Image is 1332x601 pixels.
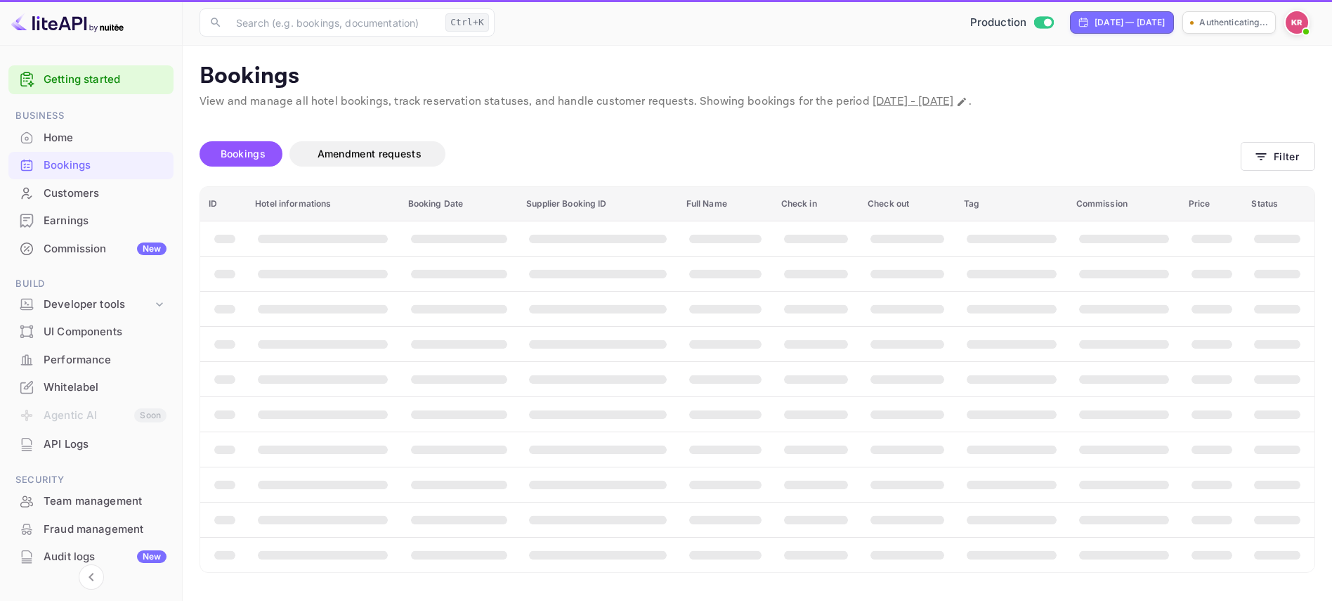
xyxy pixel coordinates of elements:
div: Earnings [44,213,166,229]
a: Audit logsNew [8,543,174,569]
div: [DATE] — [DATE] [1095,16,1165,29]
th: Full Name [678,187,773,221]
th: Check out [859,187,955,221]
div: Home [44,130,166,146]
p: View and manage all hotel bookings, track reservation statuses, and handle customer requests. Sho... [200,93,1315,110]
a: API Logs [8,431,174,457]
div: UI Components [8,318,174,346]
a: Home [8,124,174,150]
div: API Logs [44,437,166,453]
div: Fraud management [8,516,174,543]
a: Team management [8,488,174,514]
span: Amendment requests [318,148,422,160]
th: Price [1180,187,1243,221]
th: ID [200,187,247,221]
table: booking table [200,187,1314,572]
div: Customers [44,186,166,202]
a: Earnings [8,207,174,233]
p: Bookings [200,63,1315,91]
div: CommissionNew [8,235,174,263]
div: Ctrl+K [445,13,489,32]
div: New [137,243,166,255]
div: Team management [44,493,166,510]
span: Build [8,276,174,292]
div: Performance [8,347,174,374]
img: LiteAPI logo [11,11,124,34]
div: Home [8,124,174,152]
div: Whitelabel [8,374,174,401]
div: Fraud management [44,522,166,538]
th: Booking Date [400,187,518,221]
a: CommissionNew [8,235,174,261]
div: Developer tools [44,297,152,313]
div: Audit logsNew [8,543,174,571]
div: Audit logs [44,549,166,565]
p: Authenticating... [1199,16,1268,29]
a: Getting started [44,72,166,88]
div: account-settings tabs [200,141,1241,167]
a: Bookings [8,152,174,178]
button: Change date range [955,95,969,109]
th: Check in [773,187,859,221]
th: Tag [955,187,1068,221]
span: Business [8,108,174,124]
div: Getting started [8,65,174,94]
div: UI Components [44,324,166,340]
span: Bookings [221,148,266,160]
div: Commission [44,241,166,257]
div: Performance [44,352,166,368]
div: Switch to Sandbox mode [965,15,1059,31]
a: Performance [8,347,174,373]
span: Production [970,15,1027,31]
button: Filter [1241,142,1315,171]
a: Fraud management [8,516,174,542]
div: Developer tools [8,292,174,317]
div: Customers [8,180,174,207]
input: Search (e.g. bookings, documentation) [228,8,440,37]
div: Team management [8,488,174,515]
th: Supplier Booking ID [518,187,678,221]
div: Bookings [44,157,166,174]
th: Status [1243,187,1314,221]
span: [DATE] - [DATE] [873,94,953,109]
th: Hotel informations [247,187,399,221]
button: Collapse navigation [79,564,104,590]
a: Customers [8,180,174,206]
img: Kobus Roux [1286,11,1308,34]
div: API Logs [8,431,174,458]
a: UI Components [8,318,174,344]
div: Whitelabel [44,380,166,396]
div: New [137,550,166,563]
span: Security [8,472,174,488]
a: Whitelabel [8,374,174,400]
div: Earnings [8,207,174,235]
th: Commission [1068,187,1180,221]
div: Bookings [8,152,174,179]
